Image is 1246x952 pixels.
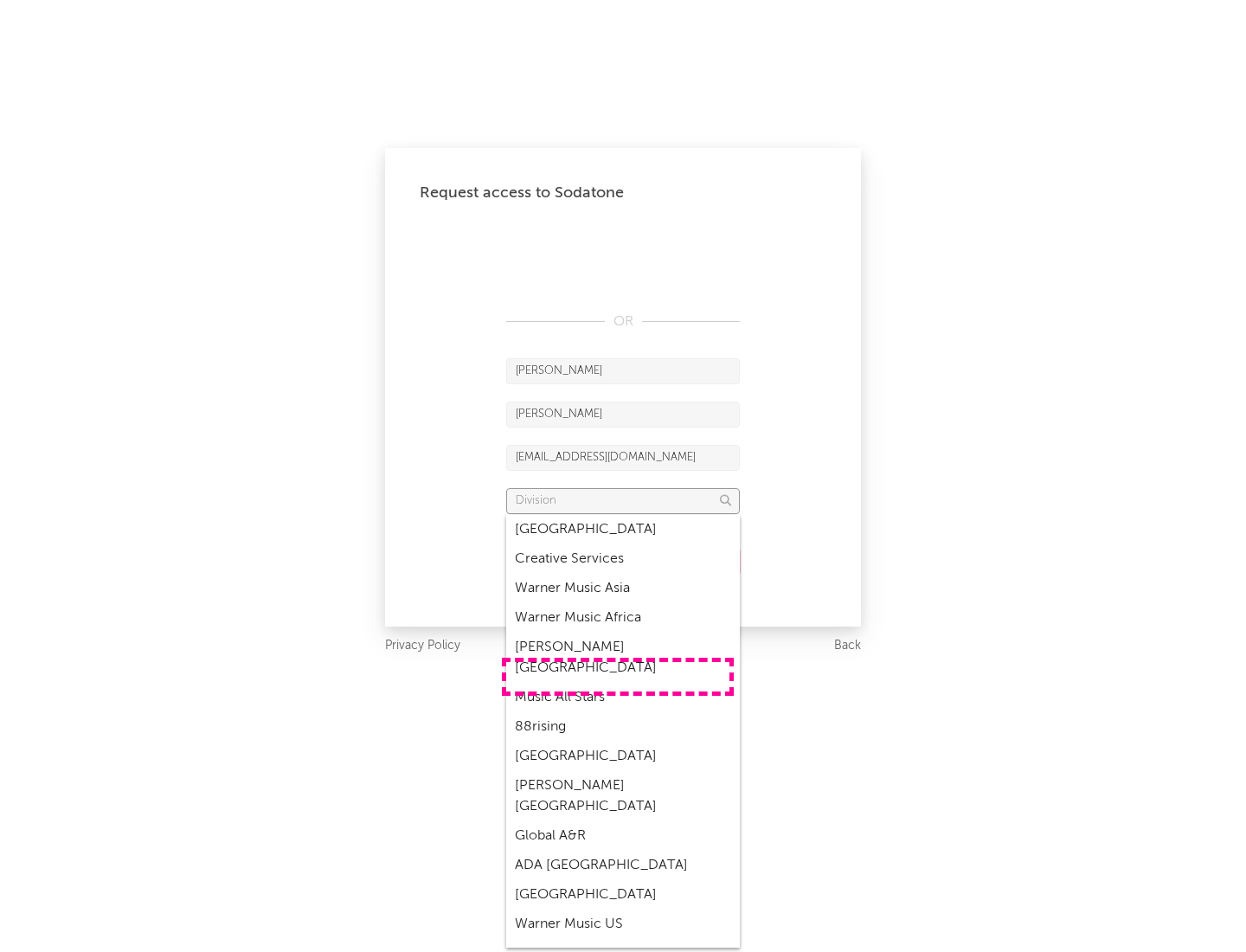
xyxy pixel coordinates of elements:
div: 88rising [506,712,740,742]
div: [PERSON_NAME] [GEOGRAPHIC_DATA] [506,633,740,683]
div: [PERSON_NAME] [GEOGRAPHIC_DATA] [506,771,740,821]
a: Back [834,635,861,657]
div: OR [506,312,740,332]
div: Creative Services [506,544,740,574]
div: Global A&R [506,821,740,851]
input: Last Name [506,402,740,428]
div: Warner Music Africa [506,603,740,633]
div: Warner Music US [506,910,740,939]
a: Privacy Policy [385,635,460,657]
input: Division [506,488,740,514]
input: First Name [506,358,740,384]
input: Email [506,445,740,471]
div: Request access to Sodatone [420,183,826,203]
div: ADA [GEOGRAPHIC_DATA] [506,851,740,880]
div: Warner Music Asia [506,574,740,603]
div: [GEOGRAPHIC_DATA] [506,742,740,771]
div: Music All Stars [506,683,740,712]
div: [GEOGRAPHIC_DATA] [506,515,740,544]
div: [GEOGRAPHIC_DATA] [506,880,740,910]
